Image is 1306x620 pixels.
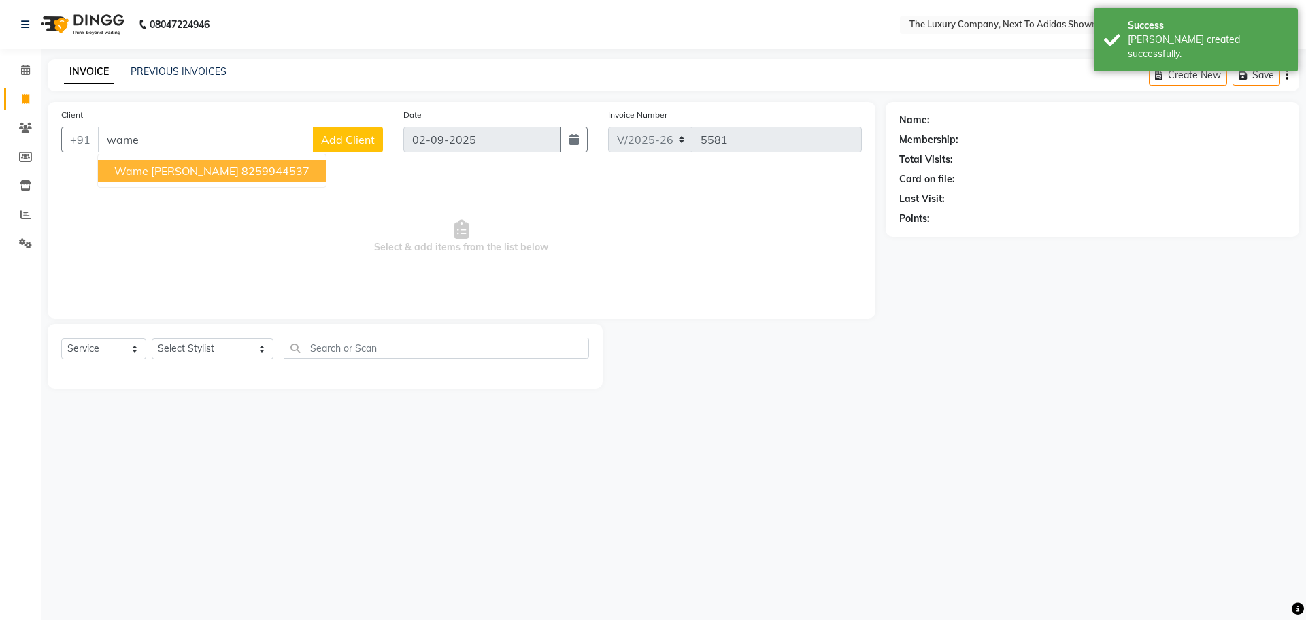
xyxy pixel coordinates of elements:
button: Add Client [313,127,383,152]
div: Points: [899,212,930,226]
a: INVOICE [64,60,114,84]
input: Search or Scan [284,338,589,359]
div: Last Visit: [899,192,945,206]
div: Card on file: [899,172,955,186]
div: Bill created successfully. [1128,33,1288,61]
span: Select & add items from the list below [61,169,862,305]
a: PREVIOUS INVOICES [131,65,227,78]
div: Success [1128,18,1288,33]
ngb-highlight: 8259944537 [241,164,309,178]
label: Client [61,109,83,121]
label: Invoice Number [608,109,667,121]
input: Search by Name/Mobile/Email/Code [98,127,314,152]
img: logo [35,5,128,44]
button: +91 [61,127,99,152]
button: Save [1233,65,1280,86]
div: Total Visits: [899,152,953,167]
div: Name: [899,113,930,127]
span: Wame [PERSON_NAME] [114,164,239,178]
span: Add Client [321,133,375,146]
button: Create New [1149,65,1227,86]
b: 08047224946 [150,5,210,44]
div: Membership: [899,133,958,147]
label: Date [403,109,422,121]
